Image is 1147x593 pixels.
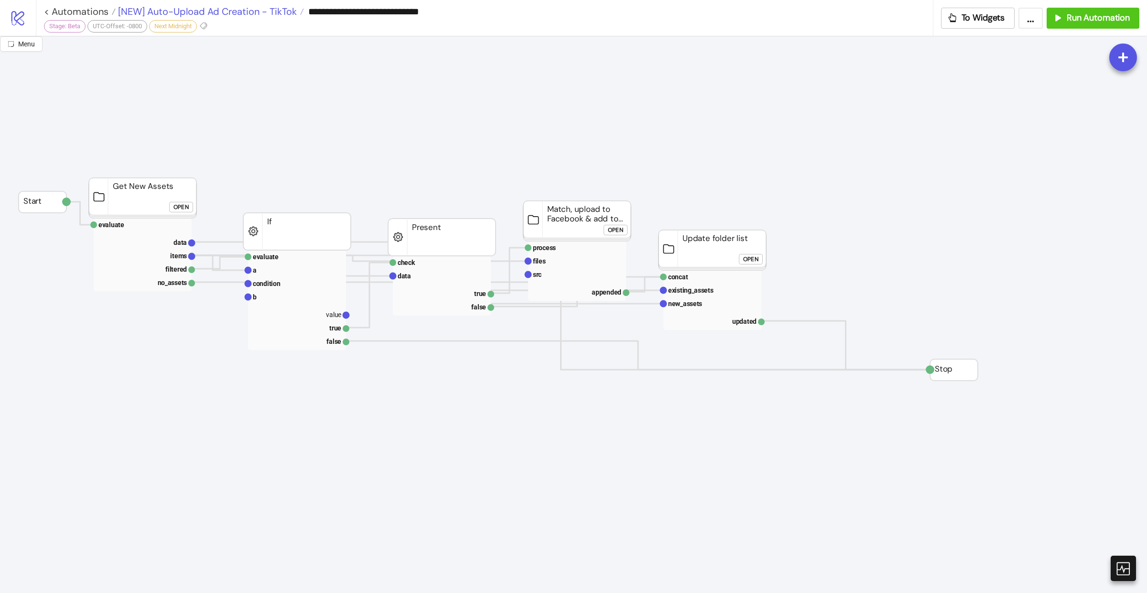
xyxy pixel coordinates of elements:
[173,202,189,213] div: Open
[170,252,187,260] text: items
[173,239,187,246] text: data
[326,311,341,318] text: value
[668,286,714,294] text: existing_assets
[44,7,116,16] a: < Automations
[1067,12,1130,23] span: Run Automation
[44,20,86,33] div: Stage: Beta
[398,272,411,280] text: data
[253,280,281,287] text: condition
[533,244,556,252] text: process
[87,20,147,33] div: UTC-Offset: -0800
[8,41,14,47] span: radius-bottomright
[533,257,546,265] text: files
[116,7,304,16] a: [NEW] Auto-Upload Ad Creation - TikTok
[743,254,758,265] div: Open
[604,225,628,235] button: Open
[116,5,297,18] span: [NEW] Auto-Upload Ad Creation - TikTok
[608,225,623,236] div: Open
[668,273,688,281] text: concat
[253,253,279,261] text: evaluate
[962,12,1005,23] span: To Widgets
[668,300,702,307] text: new_assets
[941,8,1015,29] button: To Widgets
[253,293,257,301] text: b
[253,266,257,274] text: a
[533,271,541,278] text: src
[739,254,763,264] button: Open
[1047,8,1139,29] button: Run Automation
[1018,8,1043,29] button: ...
[18,40,35,48] span: Menu
[169,202,193,212] button: Open
[398,259,415,266] text: check
[98,221,124,229] text: evaluate
[149,20,197,33] div: Next Midnight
